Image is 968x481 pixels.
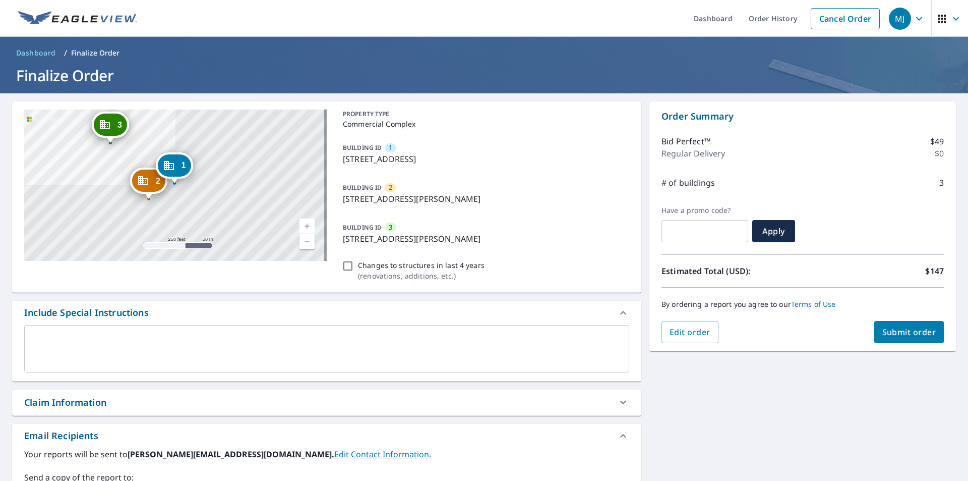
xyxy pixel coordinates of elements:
span: Submit order [882,327,936,338]
a: EditContactInfo [334,449,431,460]
span: 3 [389,223,392,232]
a: Current Level 17, Zoom Out [299,234,315,249]
div: Dropped pin, building 3, Commercial property, 100 Hallissey Dr Roseville, CA 95678 [92,112,129,143]
a: Terms of Use [791,299,836,309]
div: Include Special Instructions [12,301,641,325]
p: By ordering a report you agree to our [661,300,944,309]
p: $147 [925,265,944,277]
div: Dropped pin, building 1, Commercial property, 100 Hallissy Dr Roseville, CA 95678 [155,152,193,184]
p: [STREET_ADDRESS][PERSON_NAME] [343,193,625,205]
button: Edit order [661,321,718,343]
p: ( renovations, additions, etc. ) [358,271,485,281]
h1: Finalize Order [12,65,956,86]
p: $0 [935,147,944,159]
div: MJ [889,8,911,30]
span: 3 [117,121,122,129]
span: 1 [389,143,392,152]
button: Apply [752,220,795,242]
p: Finalize Order [71,48,120,58]
div: Email Recipients [12,424,641,448]
div: Claim Information [12,390,641,415]
button: Submit order [874,321,944,343]
p: Commercial Complex [343,119,625,129]
p: BUILDING ID [343,223,382,232]
span: 1 [181,162,186,169]
p: Order Summary [661,110,944,123]
p: BUILDING ID [343,143,382,152]
p: Changes to structures in last 4 years [358,260,485,271]
span: Dashboard [16,48,56,58]
li: / [64,47,67,59]
span: Edit order [670,327,710,338]
p: # of buildings [661,177,715,189]
span: 2 [389,183,392,192]
nav: breadcrumb [12,45,956,61]
a: Current Level 17, Zoom In [299,219,315,234]
div: Email Recipients [24,429,98,443]
p: Regular Delivery [661,147,725,159]
p: [STREET_ADDRESS] [343,153,625,165]
a: Cancel Order [811,8,880,29]
span: Apply [760,226,787,237]
p: BUILDING ID [343,183,382,192]
img: EV Logo [18,11,137,26]
div: Include Special Instructions [24,306,149,319]
label: Your reports will be sent to [24,448,629,460]
p: $49 [930,135,944,147]
a: Dashboard [12,45,60,61]
div: Dropped pin, building 2, Commercial property, 100 Hallissey Dr Roseville, CA 95678 [130,168,167,199]
p: [STREET_ADDRESS][PERSON_NAME] [343,233,625,245]
span: 2 [156,177,160,185]
p: Bid Perfect™ [661,135,710,147]
p: 3 [939,177,944,189]
label: Have a promo code? [661,206,748,215]
b: [PERSON_NAME][EMAIL_ADDRESS][DOMAIN_NAME]. [128,449,334,460]
p: PROPERTY TYPE [343,110,625,119]
div: Claim Information [24,396,106,409]
p: Estimated Total (USD): [661,265,803,277]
